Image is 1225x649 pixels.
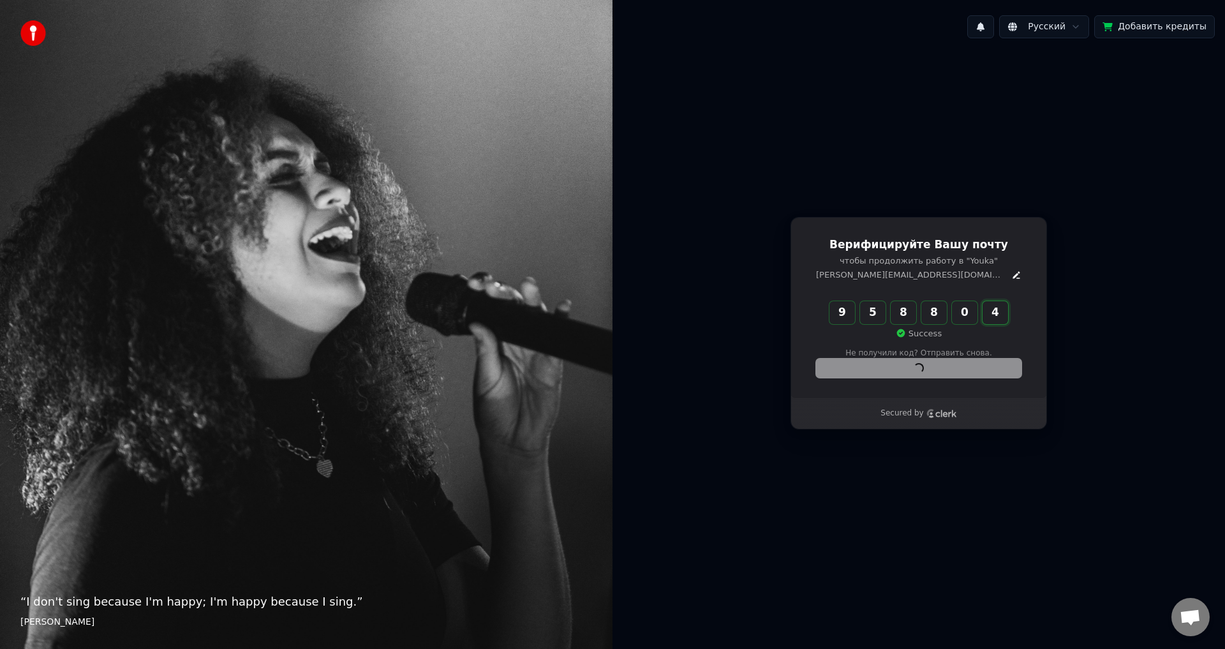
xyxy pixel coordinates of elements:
button: Добавить кредиты [1094,15,1215,38]
img: youka [20,20,46,46]
div: Відкритий чат [1171,598,1210,636]
button: Edit [1011,270,1021,280]
p: чтобы продолжить работу в "Youka" [816,255,1021,267]
a: Clerk logo [926,409,957,418]
p: Secured by [880,408,923,419]
h1: Верифицируйте Вашу почту [816,237,1021,253]
p: [PERSON_NAME][EMAIL_ADDRESS][DOMAIN_NAME] [816,269,1006,281]
footer: [PERSON_NAME] [20,616,592,629]
p: “ I don't sing because I'm happy; I'm happy because I sing. ” [20,593,592,611]
input: Enter verification code [829,301,1034,324]
p: Success [896,328,942,339]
